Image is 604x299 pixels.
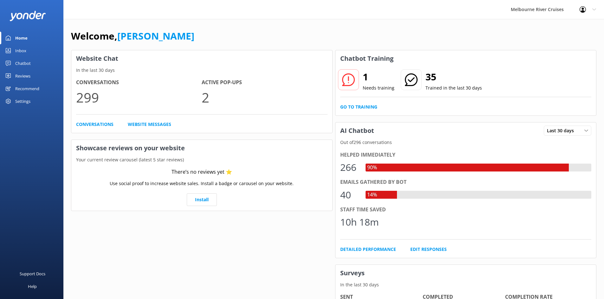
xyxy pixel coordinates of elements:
[71,50,332,67] h3: Website Chat
[363,84,394,91] p: Needs training
[340,215,379,230] div: 10h 18m
[15,57,31,70] div: Chatbot
[71,156,332,163] p: Your current review carousel (latest 5 star reviews)
[128,121,171,128] a: Website Messages
[335,139,596,146] p: Out of 296 conversations
[335,50,398,67] h3: Chatbot Training
[15,82,39,95] div: Recommend
[76,121,114,128] a: Conversations
[335,265,596,281] h3: Surveys
[28,280,37,293] div: Help
[366,191,379,199] div: 14%
[117,29,194,42] a: [PERSON_NAME]
[547,127,578,134] span: Last 30 days
[202,87,327,108] p: 2
[335,281,596,288] p: In the last 30 days
[71,28,194,44] h1: Welcome,
[15,95,30,108] div: Settings
[187,193,217,206] a: Install
[363,69,394,84] h2: 1
[15,32,28,44] div: Home
[71,67,332,74] p: In the last 30 days
[15,70,30,82] div: Reviews
[202,78,327,87] h4: Active Pop-ups
[340,178,592,186] div: Emails gathered by bot
[340,160,359,175] div: 266
[71,140,332,156] h3: Showcase reviews on your website
[366,164,379,172] div: 90%
[335,122,379,139] h3: AI Chatbot
[172,168,232,176] div: There’s no reviews yet ⭐
[110,180,294,187] p: Use social proof to increase website sales. Install a badge or carousel on your website.
[340,151,592,159] div: Helped immediately
[340,246,396,253] a: Detailed Performance
[15,44,26,57] div: Inbox
[76,87,202,108] p: 299
[10,11,46,21] img: yonder-white-logo.png
[20,267,45,280] div: Support Docs
[425,69,482,84] h2: 35
[340,103,377,110] a: Go to Training
[340,206,592,214] div: Staff time saved
[410,246,447,253] a: Edit Responses
[425,84,482,91] p: Trained in the last 30 days
[76,78,202,87] h4: Conversations
[340,187,359,202] div: 40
